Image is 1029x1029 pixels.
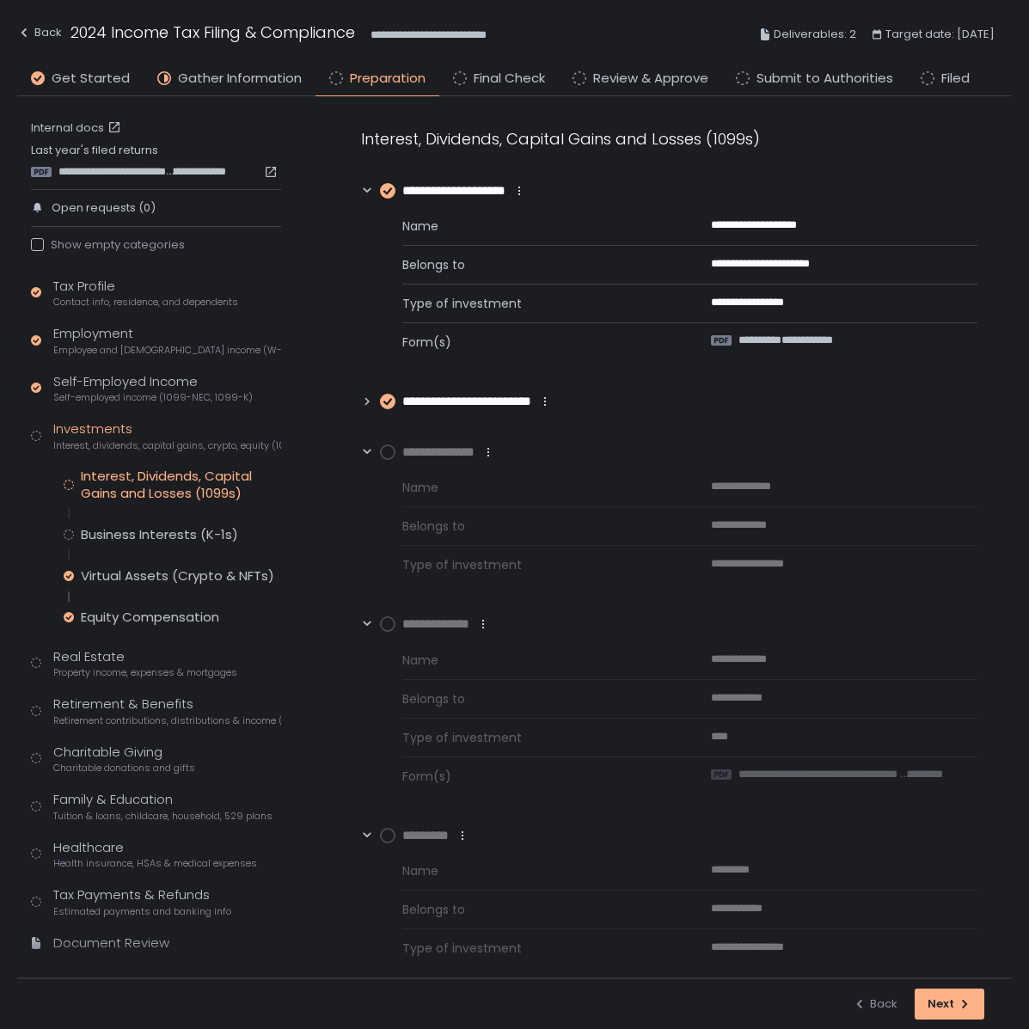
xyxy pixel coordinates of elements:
[402,862,670,879] span: Name
[53,810,273,823] span: Tuition & loans, childcare, household, 529 plans
[53,439,281,452] span: Interest, dividends, capital gains, crypto, equity (1099s, K-1s)
[52,69,130,89] span: Get Started
[853,996,897,1012] div: Back
[53,277,238,309] div: Tax Profile
[17,22,62,43] div: Back
[53,762,195,775] span: Charitable donations and gifts
[402,690,670,707] span: Belongs to
[402,295,670,312] span: Type of investment
[941,69,970,89] span: Filed
[31,120,125,136] a: Internal docs
[17,21,62,49] button: Back
[53,420,281,452] div: Investments
[70,21,355,44] h1: 2024 Income Tax Filing & Compliance
[53,344,281,357] span: Employee and [DEMOGRAPHIC_DATA] income (W-2s)
[402,652,670,669] span: Name
[53,372,253,405] div: Self-Employed Income
[52,200,156,216] span: Open requests (0)
[53,857,257,870] span: Health insurance, HSAs & medical expenses
[53,885,231,918] div: Tax Payments & Refunds
[31,143,281,179] div: Last year's filed returns
[402,479,670,496] span: Name
[53,296,238,309] span: Contact info, residence, and dependents
[53,324,281,357] div: Employment
[53,666,237,679] span: Property income, expenses & mortgages
[402,901,670,918] span: Belongs to
[885,24,995,45] span: Target date: [DATE]
[81,468,281,502] div: Interest, Dividends, Capital Gains and Losses (1099s)
[81,609,219,626] div: Equity Compensation
[774,24,856,45] span: Deliverables: 2
[361,127,977,150] div: Interest, Dividends, Capital Gains and Losses (1099s)
[474,69,545,89] span: Final Check
[402,217,670,235] span: Name
[928,996,971,1012] div: Next
[756,69,893,89] span: Submit to Authorities
[53,714,281,727] span: Retirement contributions, distributions & income (1099-R, 5498)
[402,518,670,535] span: Belongs to
[402,334,670,351] span: Form(s)
[53,838,257,871] div: Healthcare
[53,695,281,727] div: Retirement & Benefits
[853,989,897,1020] button: Back
[53,743,195,775] div: Charitable Giving
[53,905,231,918] span: Estimated payments and banking info
[402,729,670,746] span: Type of investment
[915,989,984,1020] button: Next
[81,567,274,585] div: Virtual Assets (Crypto & NFTs)
[402,940,670,957] span: Type of investment
[402,768,670,785] span: Form(s)
[81,526,238,543] div: Business Interests (K-1s)
[53,790,273,823] div: Family & Education
[593,69,708,89] span: Review & Approve
[402,256,670,273] span: Belongs to
[402,556,670,573] span: Type of investment
[53,934,169,953] div: Document Review
[178,69,302,89] span: Gather Information
[350,69,426,89] span: Preparation
[53,391,253,404] span: Self-employed income (1099-NEC, 1099-K)
[53,647,237,680] div: Real Estate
